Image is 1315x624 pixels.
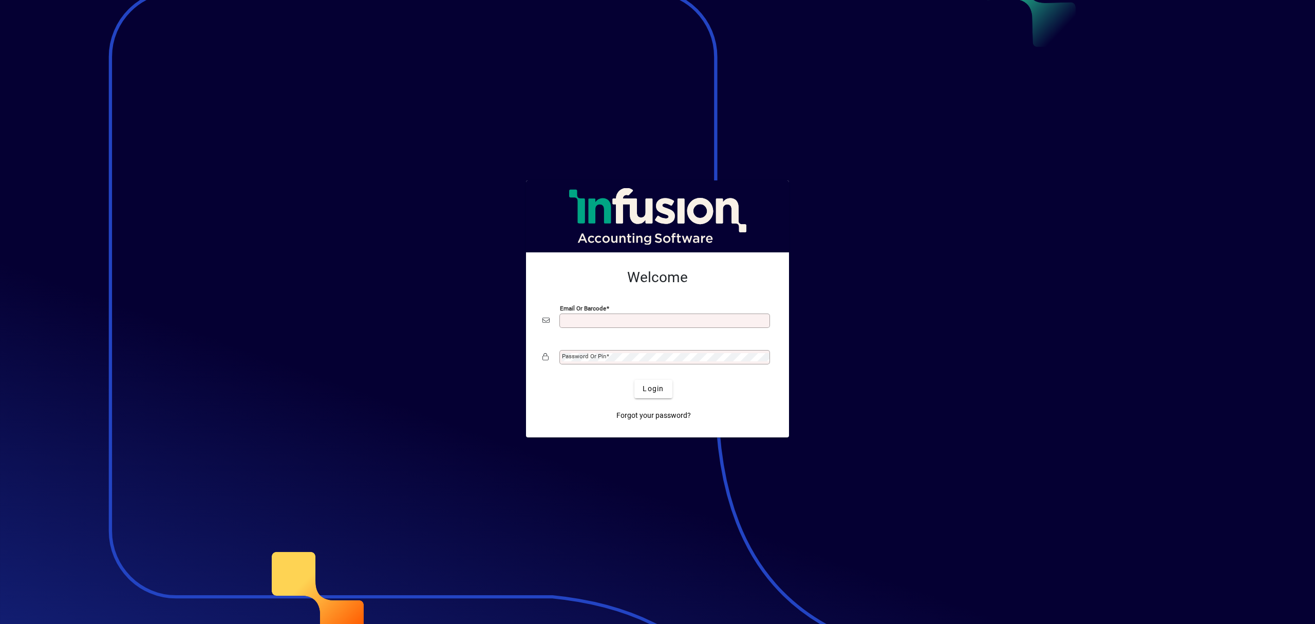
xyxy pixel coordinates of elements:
mat-label: Email or Barcode [560,304,606,311]
h2: Welcome [542,269,773,286]
mat-label: Password or Pin [562,353,606,360]
a: Forgot your password? [612,407,695,425]
span: Login [643,383,664,394]
span: Forgot your password? [616,410,691,421]
button: Login [634,380,672,398]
